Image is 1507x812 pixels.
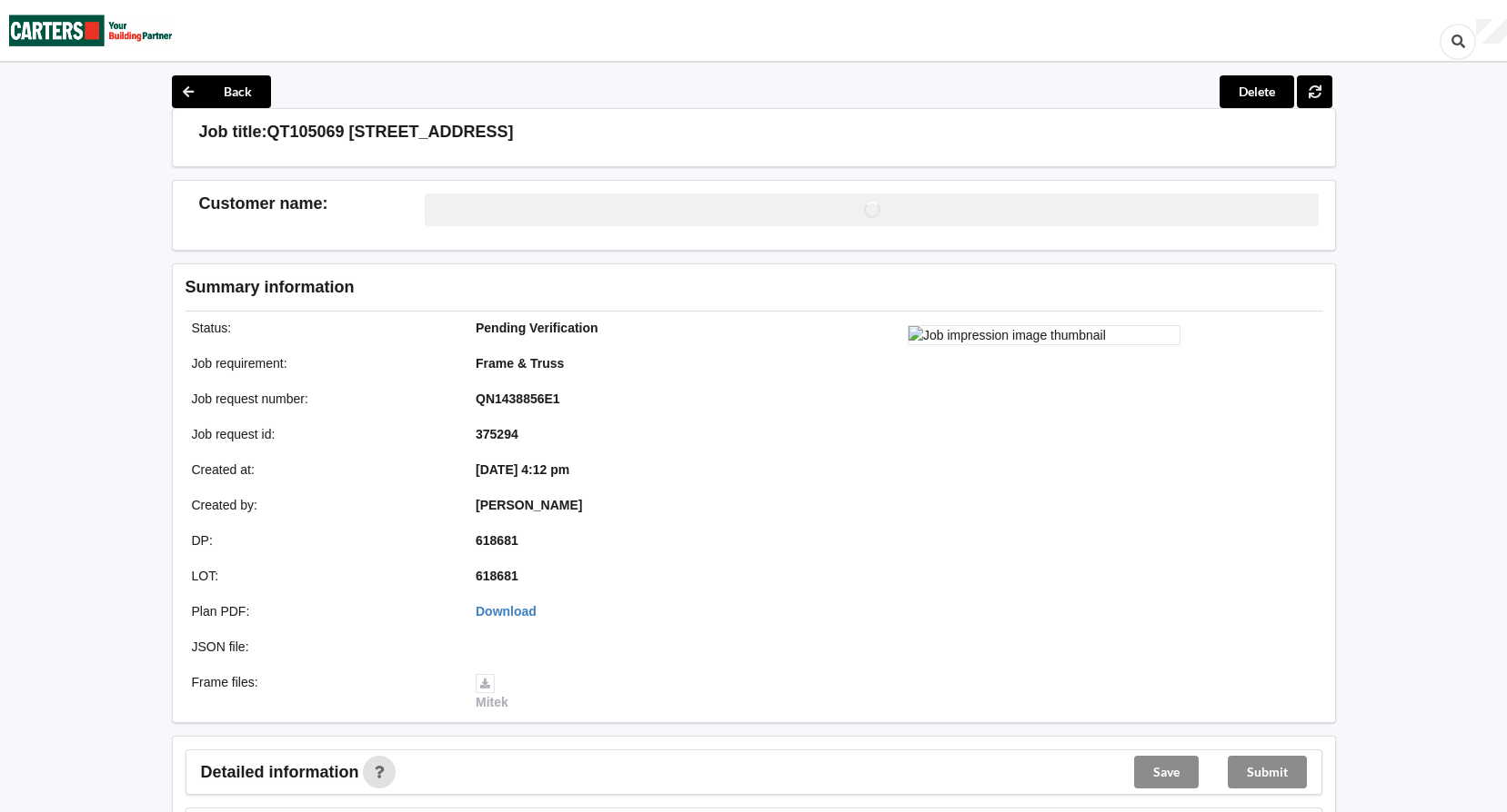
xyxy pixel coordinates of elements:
div: DP : [179,531,464,550]
div: Job request id : [179,425,464,443]
img: Job impression image thumbnail [908,325,1180,345]
b: QN1438856E1 [476,391,560,406]
div: LOT : [179,567,464,585]
div: Job requirement : [179,354,464,372]
div: User Profile [1476,19,1507,45]
h3: Summary information [186,277,1032,298]
a: Mitek [476,675,508,709]
button: Delete [1220,75,1294,108]
h3: Customer name : [199,193,426,214]
div: Frame files : [179,673,464,711]
div: Created at : [179,460,464,479]
div: Job request number : [179,390,464,408]
b: 375294 [476,427,518,441]
b: Pending Verification [476,321,598,335]
div: Plan PDF : [179,602,464,620]
h3: Job title: [199,122,267,143]
b: 618681 [476,569,518,583]
h3: QT105069 [STREET_ADDRESS] [267,122,514,143]
b: [DATE] 4:12 pm [476,462,569,477]
img: Carters [9,1,173,60]
button: Back [172,75,271,108]
a: Download [476,604,537,619]
b: [PERSON_NAME] [476,498,582,512]
span: Detailed information [201,764,359,780]
div: Status : [179,319,464,337]
b: Frame & Truss [476,356,564,371]
b: 618681 [476,533,518,548]
div: Created by : [179,496,464,514]
div: JSON file : [179,638,464,656]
